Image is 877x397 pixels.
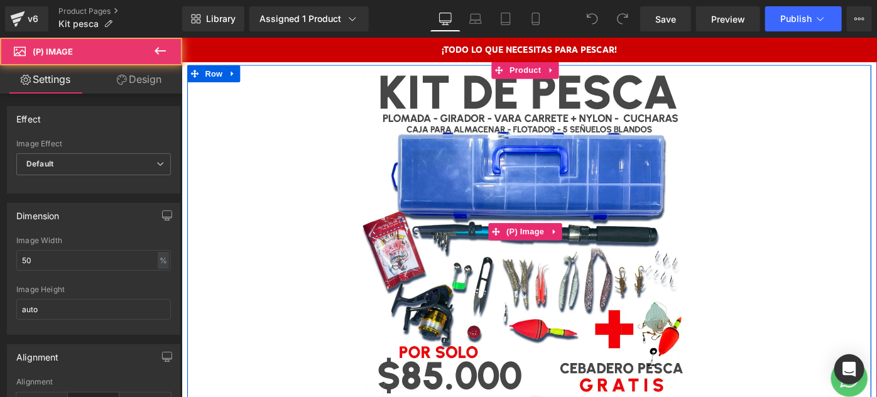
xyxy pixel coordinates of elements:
[352,203,400,222] span: (P) Image
[356,26,396,45] span: Product
[158,252,169,269] div: %
[610,6,635,31] button: Redo
[58,19,99,29] span: Kit pesca
[198,30,562,394] img: KIT PESCA Y ACCESORIOS
[16,236,171,245] div: Image Width
[521,6,551,31] a: Mobile
[48,30,64,49] a: Expand / Collapse
[711,13,745,26] span: Preview
[16,250,171,271] input: auto
[491,6,521,31] a: Tablet
[580,6,605,31] button: Undo
[58,6,182,16] a: Product Pages
[765,6,842,31] button: Publish
[696,6,760,31] a: Preview
[16,378,171,386] div: Alignment
[16,204,60,221] div: Dimension
[33,46,73,57] span: (P) Image
[834,354,864,384] div: Open Intercom Messenger
[25,11,41,27] div: v6
[23,30,48,49] span: Row
[94,65,185,94] a: Design
[16,285,171,294] div: Image Height
[16,139,171,148] div: Image Effect
[847,6,872,31] button: More
[16,345,59,362] div: Alignment
[396,26,413,45] a: Expand / Collapse
[400,203,416,222] a: Expand / Collapse
[430,6,460,31] a: Desktop
[285,6,476,19] b: ¡TODO LO QUE NECESITAS PARA PESCAR!
[259,13,359,25] div: Assigned 1 Product
[655,13,676,26] span: Save
[460,6,491,31] a: Laptop
[26,159,53,168] b: Default
[780,14,812,24] span: Publish
[182,6,244,31] a: New Library
[16,107,41,124] div: Effect
[16,299,171,320] input: auto
[5,6,48,31] a: v6
[206,13,236,24] span: Library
